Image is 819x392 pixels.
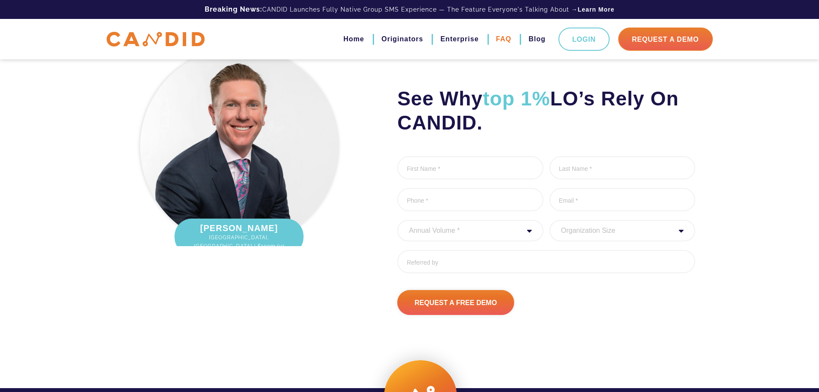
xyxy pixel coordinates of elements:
input: Referred by [397,250,695,273]
span: top 1% [483,87,550,110]
a: Originators [381,32,423,46]
a: Home [344,32,364,46]
a: Enterprise [440,32,479,46]
img: CANDID APP [107,32,205,47]
a: Request A Demo [618,28,713,51]
input: Last Name * [549,156,696,179]
span: [GEOGRAPHIC_DATA], [GEOGRAPHIC_DATA] | $100m/yr [183,233,295,250]
div: [PERSON_NAME] [175,219,304,255]
a: FAQ [496,32,512,46]
input: Request A Free Demo [397,290,514,315]
b: Breaking News: [205,5,262,13]
a: Blog [528,32,546,46]
input: First Name * [397,156,543,179]
h2: See Why LO’s Rely On CANDID. [397,86,695,135]
a: Learn More [578,5,614,14]
input: Email * [549,188,696,211]
input: Phone * [397,188,543,211]
a: Login [558,28,610,51]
